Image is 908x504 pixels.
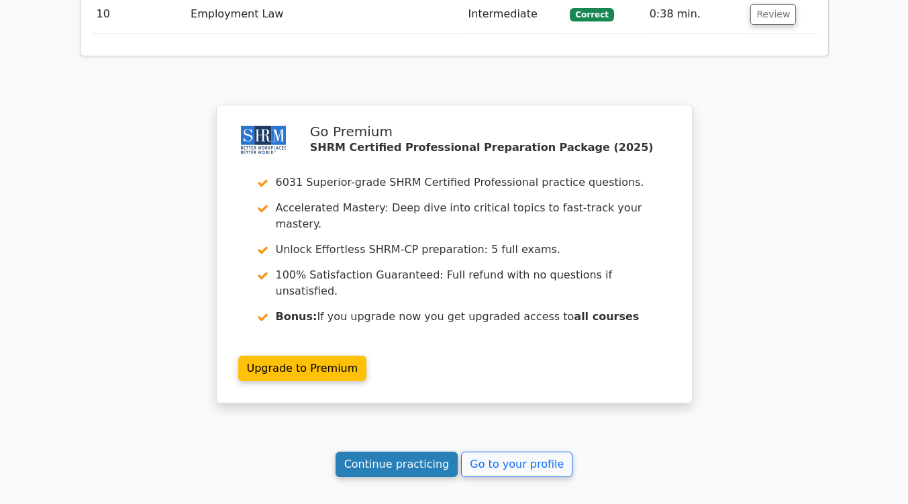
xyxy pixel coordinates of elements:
a: Continue practicing [336,452,458,477]
a: Upgrade to Premium [238,356,367,381]
span: Correct [570,8,613,21]
a: Go to your profile [461,452,572,477]
button: Review [750,4,796,25]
